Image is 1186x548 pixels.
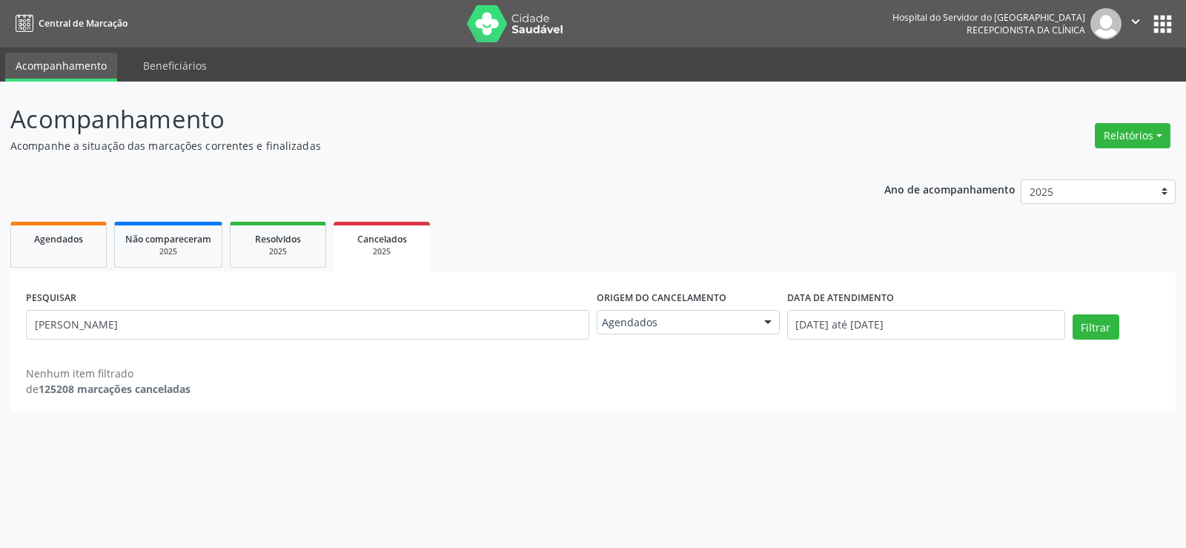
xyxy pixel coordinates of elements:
[10,11,127,36] a: Central de Marcação
[10,101,826,138] p: Acompanhamento
[10,138,826,153] p: Acompanhe a situação das marcações correntes e finalizadas
[597,287,726,310] label: Origem do cancelamento
[1090,8,1122,39] img: img
[125,246,211,257] div: 2025
[39,382,191,396] strong: 125208 marcações canceladas
[26,366,191,381] div: Nenhum item filtrado
[5,53,117,82] a: Acompanhamento
[1073,314,1119,340] button: Filtrar
[344,246,420,257] div: 2025
[787,287,894,310] label: DATA DE ATENDIMENTO
[1095,123,1170,148] button: Relatórios
[34,233,83,245] span: Agendados
[892,11,1085,24] div: Hospital do Servidor do [GEOGRAPHIC_DATA]
[357,233,407,245] span: Cancelados
[125,233,211,245] span: Não compareceram
[967,24,1085,36] span: Recepcionista da clínica
[241,246,315,257] div: 2025
[1127,13,1144,30] i: 
[26,310,589,340] input: Nome, código do beneficiário ou CPF
[1150,11,1176,37] button: apps
[39,17,127,30] span: Central de Marcação
[26,381,191,397] div: de
[602,315,749,330] span: Agendados
[255,233,301,245] span: Resolvidos
[884,179,1016,198] p: Ano de acompanhamento
[787,310,1065,340] input: Selecione um intervalo
[133,53,217,79] a: Beneficiários
[1122,8,1150,39] button: 
[26,287,76,310] label: PESQUISAR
